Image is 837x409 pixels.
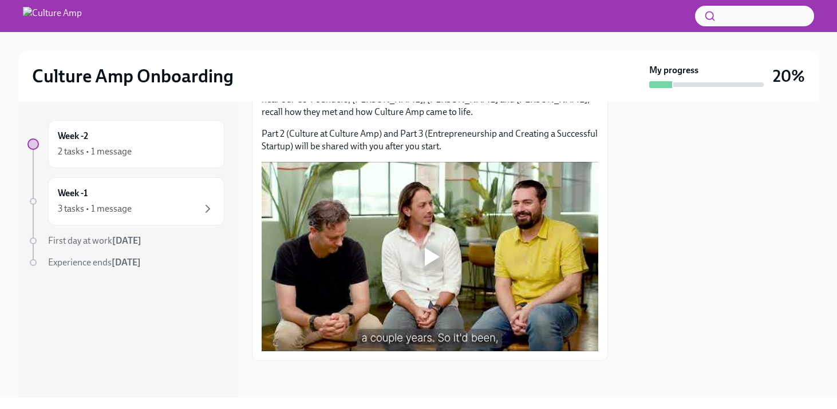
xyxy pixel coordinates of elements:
strong: [DATE] [112,235,141,246]
a: First day at work[DATE] [27,235,224,247]
h6: Week -1 [58,187,88,200]
strong: [DATE] [112,257,141,268]
div: 2 tasks • 1 message [58,145,132,158]
h2: Culture Amp Onboarding [32,65,234,88]
span: First day at work [48,235,141,246]
h3: 20% [773,66,805,86]
a: Week -13 tasks • 1 message [27,177,224,225]
span: Experience ends [48,257,141,268]
h6: Week -2 [58,130,88,142]
div: 3 tasks • 1 message [58,202,132,215]
img: Culture Amp [23,7,82,25]
a: Week -22 tasks • 1 message [27,120,224,168]
p: Part 2 (Culture at Culture Amp) and Part 3 (Entrepreneurship and Creating a Successful Startup) w... [262,128,598,153]
strong: My progress [649,64,698,77]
